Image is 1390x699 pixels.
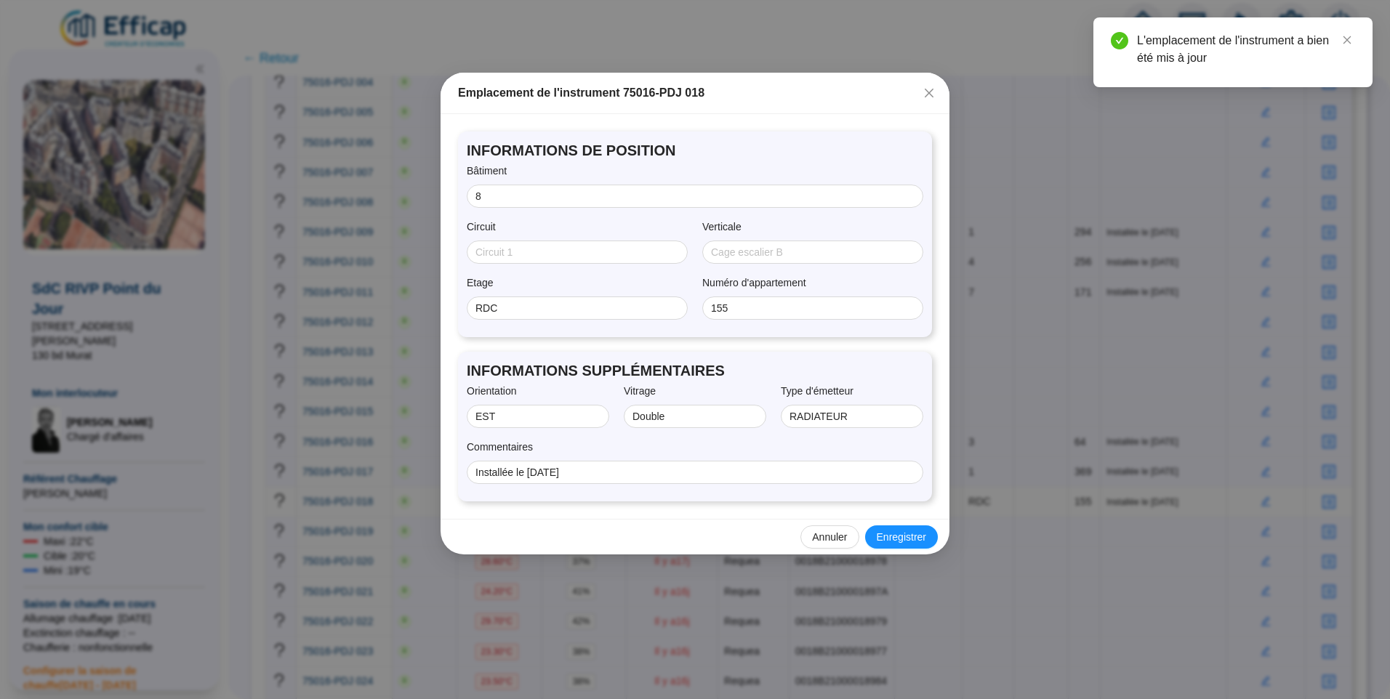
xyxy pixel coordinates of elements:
[458,84,932,102] div: Emplacement de l'instrument 75016-PDJ 018
[1342,35,1352,45] span: close
[475,189,912,204] input: Bâtiment
[624,384,666,399] label: Vitrage
[467,360,923,381] span: INFORMATIONS SUPPLÉMENTAIRES
[812,530,847,545] span: Annuler
[475,465,912,480] input: Commentaires
[1339,32,1355,48] a: Close
[923,87,935,99] span: close
[467,140,923,161] span: INFORMATIONS DE POSITION
[467,219,506,235] label: Circuit
[917,87,941,99] span: Fermer
[865,525,938,549] button: Enregistrer
[1111,32,1128,49] span: check-circle
[467,440,543,455] label: Commentaires
[475,409,598,424] input: Orientation
[917,81,941,105] button: Close
[1137,32,1355,67] div: L'emplacement de l'instrument a bien été mis à jour
[800,525,859,549] button: Annuler
[711,245,912,260] input: Verticale
[467,163,517,179] label: Bâtiment
[702,275,816,291] label: Numéro d'appartement
[475,301,676,316] input: Etage
[475,245,676,260] input: Circuit
[467,275,503,291] label: Etage
[702,219,752,235] label: Verticale
[877,530,926,545] span: Enregistrer
[632,409,755,424] input: Vitrage
[711,301,912,316] input: Numéro d'appartement
[781,384,864,399] label: Type d'émetteur
[790,409,912,424] input: Type d'émetteur
[467,384,526,399] label: Orientation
